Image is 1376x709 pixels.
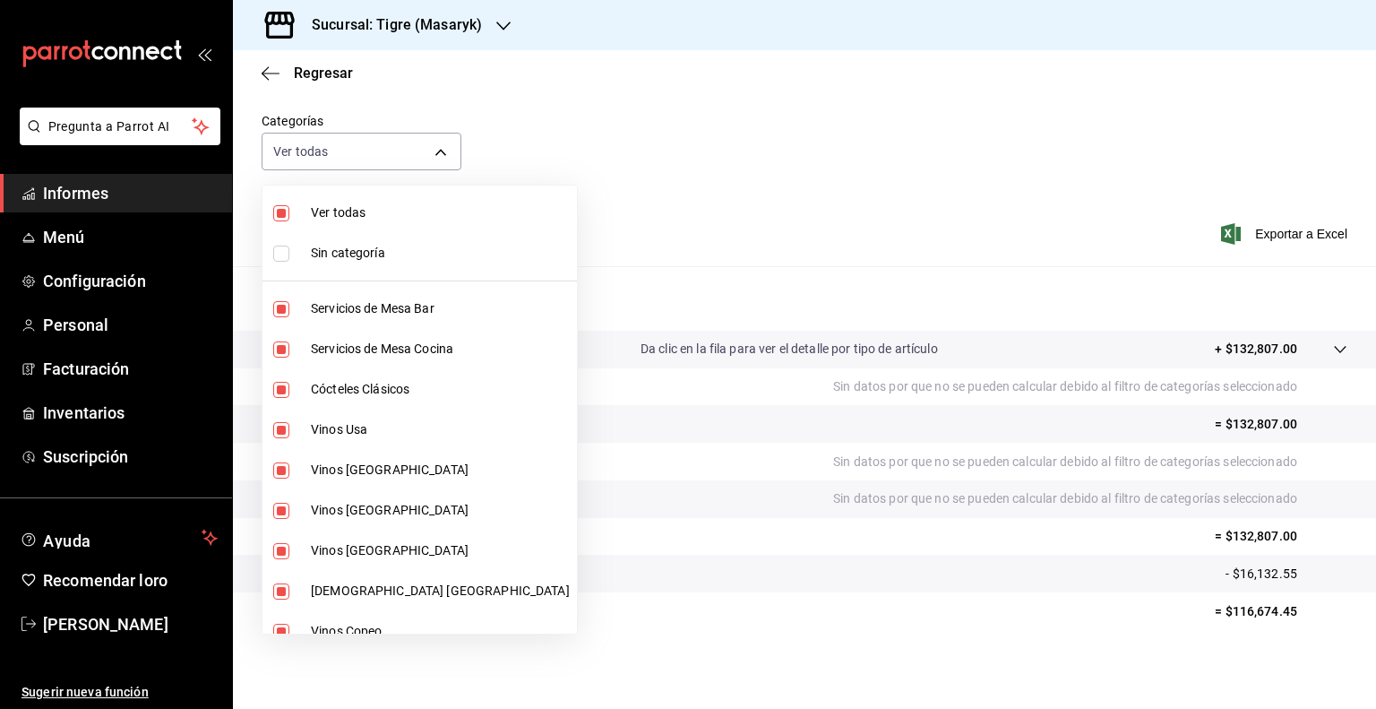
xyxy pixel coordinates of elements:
[311,463,469,477] font: Vinos [GEOGRAPHIC_DATA]
[311,543,469,558] font: Vinos [GEOGRAPHIC_DATA]
[311,422,367,437] font: Vinos Usa
[311,205,365,220] font: Ver todas
[311,246,385,260] font: Sin categoría
[311,301,434,316] font: Servicios de Mesa Bar
[311,584,570,598] font: [DEMOGRAPHIC_DATA] [GEOGRAPHIC_DATA]
[311,342,453,356] font: Servicios de Mesa Cocina
[311,624,382,638] font: Vinos Copeo
[311,382,409,396] font: Cócteles Clásicos
[311,503,469,517] font: Vinos [GEOGRAPHIC_DATA]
